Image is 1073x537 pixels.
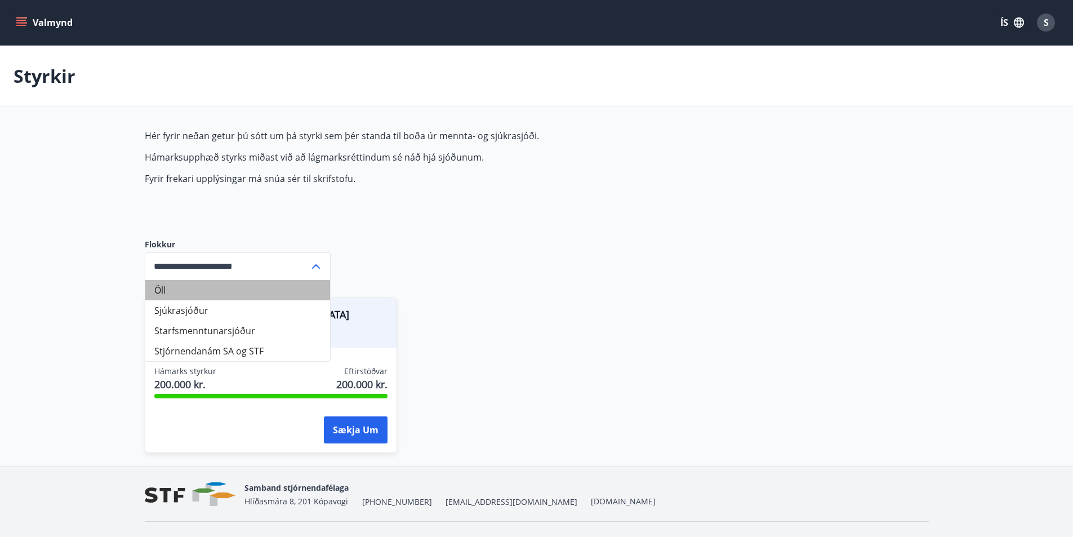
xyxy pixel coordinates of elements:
span: Hlíðasmára 8, 201 Kópavogi [244,496,348,507]
span: 200.000 kr. [154,377,216,392]
li: Stjórnendanám SA og STF [145,341,330,361]
p: Styrkir [14,64,75,88]
span: Samband stjórnendafélaga [244,482,349,493]
span: Eftirstöðvar [344,366,388,377]
p: Hér fyrir neðan getur þú sótt um þá styrki sem þér standa til boða úr mennta- og sjúkrasjóði. [145,130,676,142]
button: menu [14,12,77,33]
button: ÍS [994,12,1030,33]
button: Sækja um [324,416,388,443]
li: Sjúkrasjóður [145,300,330,321]
button: S [1032,9,1059,36]
span: S [1044,16,1049,29]
li: Starfsmenntunarsjóður [145,321,330,341]
span: Hámarks styrkur [154,366,216,377]
li: Öll [145,280,330,300]
span: 200.000 kr. [336,377,388,392]
img: vjCaq2fThgY3EUYqSgpjEiBg6WP39ov69hlhuPVN.png [145,482,235,507]
span: [PHONE_NUMBER] [362,496,432,508]
p: Fyrir frekari upplýsingar má snúa sér til skrifstofu. [145,172,676,185]
a: [DOMAIN_NAME] [591,496,656,507]
label: Flokkur [145,239,331,250]
p: Hámarksupphæð styrks miðast við að lágmarksréttindum sé náð hjá sjóðunum. [145,151,676,163]
span: [EMAIL_ADDRESS][DOMAIN_NAME] [446,496,577,508]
